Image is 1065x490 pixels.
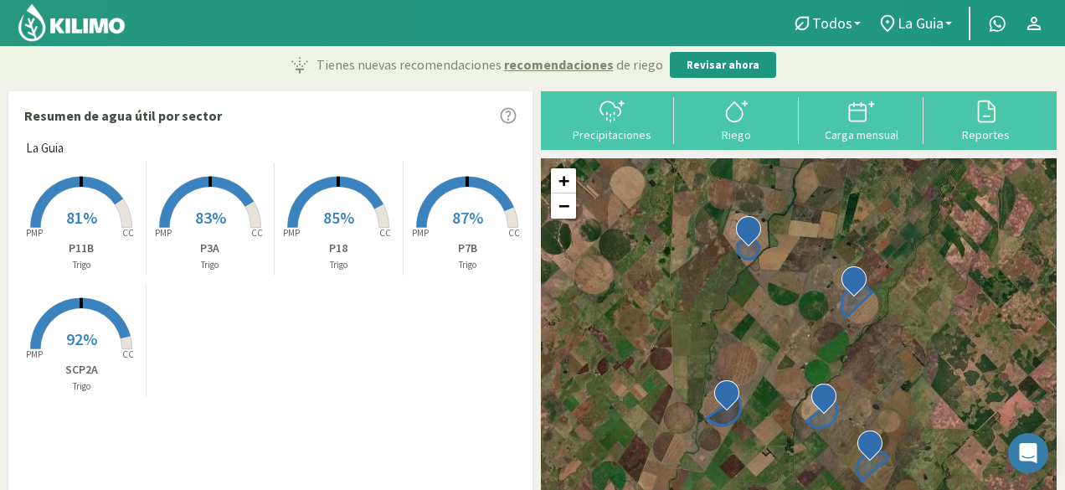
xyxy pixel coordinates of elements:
[670,52,776,79] button: Revisar ahora
[380,227,392,239] tspan: CC
[551,168,576,193] a: Zoom in
[551,193,576,219] a: Zoom out
[18,361,146,379] p: SCP2A
[687,57,759,74] p: Revisar ahora
[509,227,521,239] tspan: CC
[452,207,483,228] span: 87%
[554,129,669,141] div: Precipitaciones
[18,240,146,257] p: P11B
[1008,433,1048,473] div: Open Intercom Messenger
[195,207,226,228] span: 83%
[18,379,146,394] p: Trigo
[412,227,429,239] tspan: PMP
[147,240,275,257] p: P3A
[275,240,403,257] p: P18
[26,139,64,158] span: La Guia
[812,14,852,32] span: Todos
[804,129,918,141] div: Carga mensual
[66,207,97,228] span: 81%
[404,240,532,257] p: P7B
[679,129,794,141] div: Riego
[275,258,403,272] p: Trigo
[26,227,43,239] tspan: PMP
[616,54,663,75] span: de riego
[251,227,263,239] tspan: CC
[155,227,172,239] tspan: PMP
[18,258,146,272] p: Trigo
[147,258,275,272] p: Trigo
[283,227,300,239] tspan: PMP
[323,207,354,228] span: 85%
[316,54,663,75] p: Tienes nuevas recomendaciones
[924,97,1048,142] button: Reportes
[24,106,222,126] p: Resumen de agua útil por sector
[929,129,1043,141] div: Reportes
[123,227,135,239] tspan: CC
[799,97,924,142] button: Carga mensual
[66,328,97,349] span: 92%
[898,14,944,32] span: La Guia
[404,258,532,272] p: Trigo
[549,97,674,142] button: Precipitaciones
[26,348,43,360] tspan: PMP
[123,348,135,360] tspan: CC
[504,54,614,75] span: recomendaciones
[674,97,799,142] button: Riego
[17,3,126,43] img: Kilimo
